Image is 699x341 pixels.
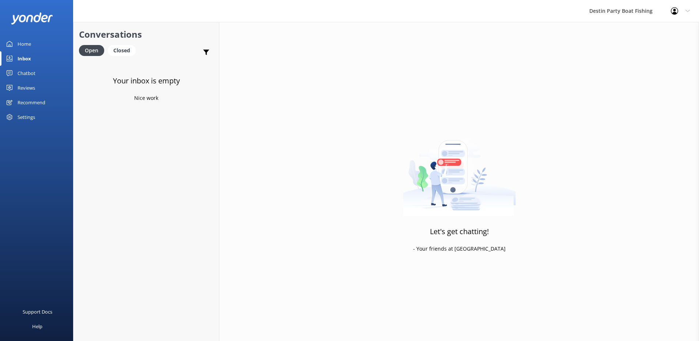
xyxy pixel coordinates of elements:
[79,46,108,54] a: Open
[18,80,35,95] div: Reviews
[32,319,42,334] div: Help
[430,226,489,237] h3: Let's get chatting!
[413,245,506,253] p: - Your friends at [GEOGRAPHIC_DATA]
[18,66,35,80] div: Chatbot
[23,304,52,319] div: Support Docs
[134,94,158,102] p: Nice work
[403,125,516,216] img: artwork of a man stealing a conversation from at giant smartphone
[108,45,136,56] div: Closed
[108,46,139,54] a: Closed
[18,95,45,110] div: Recommend
[79,45,104,56] div: Open
[113,75,180,87] h3: Your inbox is empty
[18,51,31,66] div: Inbox
[11,12,53,25] img: yonder-white-logo.png
[79,27,214,41] h2: Conversations
[18,37,31,51] div: Home
[18,110,35,124] div: Settings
